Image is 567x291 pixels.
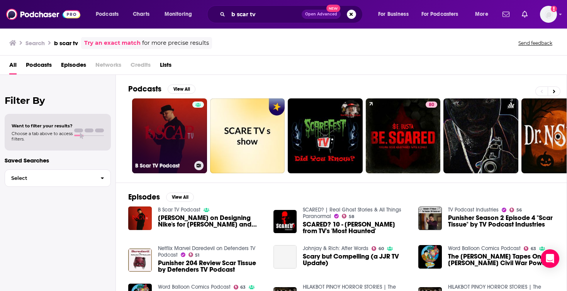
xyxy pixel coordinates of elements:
a: Johnjay & Rich: After Words [303,245,368,252]
a: Show notifications dropdown [499,8,513,21]
span: 63 [531,247,536,250]
button: Show profile menu [540,6,557,23]
span: Logged in as dkcsports [540,6,557,23]
span: Networks [95,59,121,74]
span: More [475,9,488,20]
a: SCARED? | Real Ghost Stories & All Things Paranormal [303,206,401,220]
a: 51 [188,252,200,257]
a: The Bendis Tapes On Riri Jessica Miles Civil War Powers TV Scarlett TV and more [448,253,554,266]
span: For Business [378,9,409,20]
h2: Podcasts [128,84,161,94]
a: Try an exact match [84,39,141,47]
a: Aaron Cooper on Designing Nike's for Lebron James and Serena Williams | B Scar TV Podcast [158,215,264,228]
a: Netflix Marvel Daredevil on Defenders TV Podcast [158,245,255,258]
span: 60 [379,247,384,250]
span: Podcasts [96,9,119,20]
a: 58 [342,214,354,218]
svg: Add a profile image [551,6,557,12]
span: 56 [516,208,522,212]
button: open menu [373,8,418,20]
span: Open Advanced [305,12,337,16]
a: Show notifications dropdown [519,8,531,21]
p: Saved Searches [5,157,111,164]
a: Scary but Compelling (a JJR TV Update) [273,245,297,269]
a: Word Balloon Comics Podcast [158,284,231,290]
span: Monitoring [165,9,192,20]
h3: Search [25,39,45,47]
span: Choose a tab above to access filters. [12,131,73,142]
button: View All [168,85,195,94]
a: 56 [509,208,522,212]
span: 80 [429,101,434,109]
a: Episodes [61,59,86,74]
img: Podchaser - Follow, Share and Rate Podcasts [6,7,80,22]
a: SCARED? 10 - Phil Whyman from TV's 'Most Haunted' [303,221,409,234]
img: Aaron Cooper on Designing Nike's for Lebron James and Serena Williams | B Scar TV Podcast [128,206,152,230]
span: Credits [131,59,151,74]
a: B Scar TV Podcast [158,206,200,213]
h3: b scar tv [54,39,78,47]
a: Charts [128,8,154,20]
span: Charts [133,9,149,20]
span: For Podcasters [421,9,458,20]
a: All [9,59,17,74]
h2: Episodes [128,192,160,202]
span: The [PERSON_NAME] Tapes On Riri [PERSON_NAME] Civil War Powers TV Scarlett TV and more [448,253,554,266]
button: open menu [90,8,129,20]
button: View All [166,193,194,202]
span: 51 [195,254,199,257]
a: PodcastsView All [128,84,195,94]
div: Search podcasts, credits, & more... [214,5,370,23]
h2: Filter By [5,95,111,106]
button: open menu [159,8,202,20]
a: 63 [234,285,246,289]
a: Lists [160,59,171,74]
a: Punisher 204 Review Scar Tissue by Defenders TV Podcast [158,260,264,273]
h3: B Scar TV Podcast [135,162,191,169]
span: Want to filter your results? [12,123,73,129]
span: 63 [240,286,246,289]
button: Select [5,169,111,187]
a: TV Podcast Industries [448,206,499,213]
img: SCARED? 10 - Phil Whyman from TV's 'Most Haunted' [273,210,297,233]
a: Word Balloon Comics Podcast [448,245,521,252]
span: Select [5,176,94,181]
span: [PERSON_NAME] on Designing Nike's for [PERSON_NAME] and [PERSON_NAME] | B Scar TV Podcast [158,215,264,228]
a: 80 [426,102,437,108]
button: Send feedback [516,40,555,46]
button: open menu [470,8,498,20]
img: User Profile [540,6,557,23]
span: SCARED? 10 - [PERSON_NAME] from TV's 'Most Haunted' [303,221,409,234]
a: B Scar TV Podcast [132,98,207,173]
a: 60 [372,246,384,251]
div: Open Intercom Messenger [541,249,559,268]
button: Open AdvancedNew [302,10,341,19]
span: for more precise results [142,39,209,47]
a: Podcasts [26,59,52,74]
button: open menu [416,8,470,20]
input: Search podcasts, credits, & more... [228,8,302,20]
img: Punisher 204 Review Scar Tissue by Defenders TV Podcast [128,249,152,272]
a: Punisher Season 2 Episode 4 "Scar Tissue" by TV Podcast Industries [448,215,554,228]
span: New [326,5,340,12]
img: Punisher Season 2 Episode 4 "Scar Tissue" by TV Podcast Industries [418,206,442,230]
a: Scary but Compelling (a JJR TV Update) [303,253,409,266]
a: 80 [366,98,441,173]
a: 63 [524,246,536,251]
span: 58 [349,215,354,218]
a: EpisodesView All [128,192,194,202]
img: The Bendis Tapes On Riri Jessica Miles Civil War Powers TV Scarlett TV and more [418,245,442,269]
